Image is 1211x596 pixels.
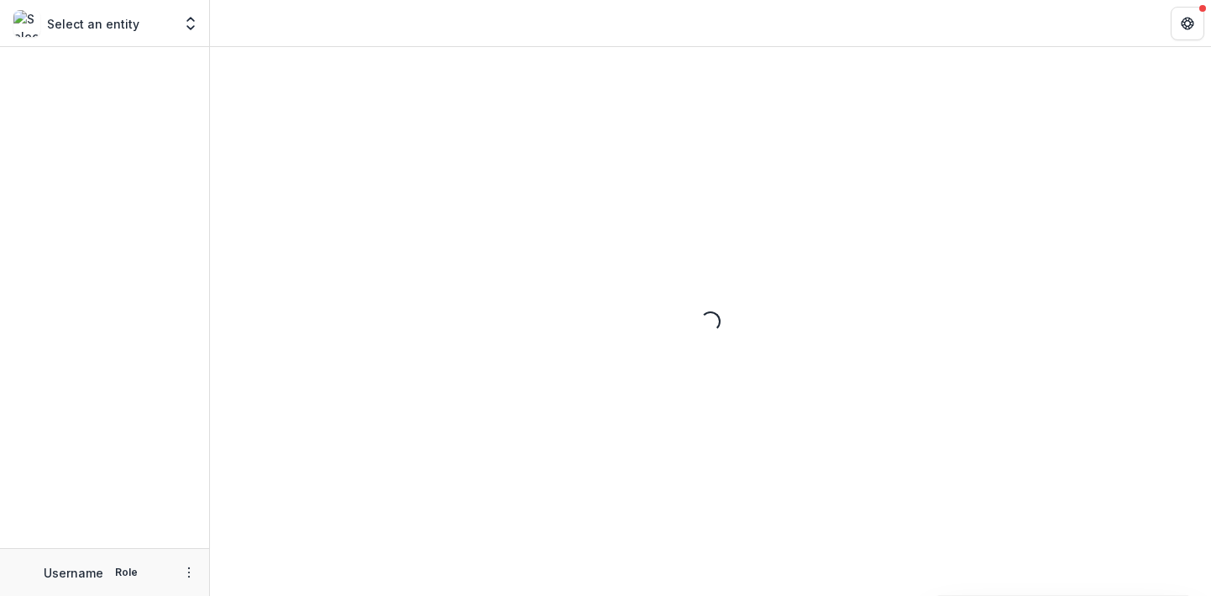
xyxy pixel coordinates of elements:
[44,564,103,582] p: Username
[1171,7,1204,40] button: Get Help
[110,565,143,580] p: Role
[179,7,202,40] button: Open entity switcher
[47,15,139,33] p: Select an entity
[179,562,199,583] button: More
[13,10,40,37] img: Select an entity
